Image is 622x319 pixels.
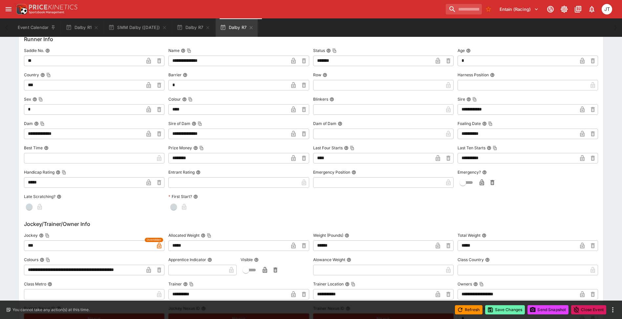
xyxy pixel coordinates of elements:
button: No Bookmarks [483,4,494,14]
button: Emergency Position [352,170,356,175]
button: Age [466,48,471,53]
button: Class Country [485,258,490,262]
button: Copy To Clipboard [45,233,50,238]
button: Allocated WeightCopy To Clipboard [201,233,205,238]
button: Foaling DateCopy To Clipboard [482,121,487,126]
button: CountryCopy To Clipboard [40,73,45,77]
button: Documentation [572,3,584,15]
button: StatusCopy To Clipboard [326,48,331,53]
button: Notifications [586,3,598,15]
button: Copy To Clipboard [488,121,493,126]
button: OwnersCopy To Clipboard [473,282,478,286]
p: Sex [24,96,31,102]
button: Entrant Rating [196,170,201,175]
p: Jockey [24,233,38,238]
p: Status [313,48,325,53]
button: Josh Tanner [600,2,614,16]
button: Dam of Dam [338,121,342,126]
button: Copy To Clipboard [332,48,337,53]
img: PriceKinetics Logo [14,3,28,16]
button: Copy To Clipboard [62,170,66,175]
button: Handicap RatingCopy To Clipboard [56,170,60,175]
p: Name [168,48,180,53]
button: Copy To Clipboard [46,258,50,262]
button: Barrier [183,73,187,77]
button: Copy To Clipboard [479,282,484,286]
p: Blinkers [313,96,328,102]
button: SireCopy To Clipboard [466,97,471,102]
p: Row [313,72,321,78]
button: Copy To Clipboard [40,121,45,126]
button: Copy To Clipboard [188,97,193,102]
button: Harness Position [490,73,495,77]
button: Apprentice Indicator [207,258,212,262]
button: Copy To Clipboard [472,97,477,102]
p: Late Scratching? [24,194,55,199]
button: ColourCopy To Clipboard [182,97,187,102]
button: Copy To Clipboard [207,233,211,238]
p: You cannot take any action(s) at this time. [12,307,90,313]
button: Trainer LocationCopy To Clipboard [345,282,350,286]
button: Send Snapshot [527,305,568,314]
button: open drawer [3,3,14,15]
button: Weight (Pounds) [345,233,349,238]
p: Emergency Position [313,169,350,175]
p: Class Metro [24,281,46,287]
p: Apprentice Indicator [168,257,206,262]
button: Select Tenant [496,4,543,14]
p: Entrant Rating [168,169,195,175]
button: TrainerCopy To Clipboard [183,282,188,286]
button: Dalby R1 [61,18,103,37]
button: Copy To Clipboard [351,282,355,286]
button: Blinkers [330,97,334,102]
p: Harness Position [458,72,489,78]
button: Row [323,73,327,77]
button: Copy To Clipboard [187,48,191,53]
button: Saddle No. [45,48,50,53]
button: Copy To Clipboard [189,282,194,286]
div: Josh Tanner [602,4,612,14]
button: Copy To Clipboard [493,146,497,150]
button: NameCopy To Clipboard [181,48,185,53]
h6: Jockey/Trainer/Owner Info [24,220,598,228]
p: Handicap Rating [24,169,54,175]
p: Alowance Weight [313,257,345,262]
button: Dalby R7 [216,18,258,37]
p: Total Weight [458,233,481,238]
button: First Start? [193,194,198,199]
button: Copy To Clipboard [198,121,202,126]
button: Copy To Clipboard [199,146,204,150]
p: First Start? [168,194,192,199]
button: Total Weight [482,233,486,238]
p: Saddle No. [24,48,44,53]
img: Sportsbook Management [29,11,64,14]
img: PriceKinetics [29,5,77,10]
button: Toggle light/dark mode [558,3,570,15]
button: SexCopy To Clipboard [32,97,37,102]
button: SMM Dalby ([DATE]) [104,18,171,37]
button: Refresh [455,305,483,314]
button: Last Four StartsCopy To Clipboard [344,146,349,150]
p: Last Ten Starts [458,145,485,151]
button: Copy To Clipboard [46,73,51,77]
button: Last Ten StartsCopy To Clipboard [487,146,491,150]
button: Class Metro [48,282,52,286]
p: Dam of Dam [313,121,336,126]
p: Class Country [458,257,484,262]
button: more [609,306,617,314]
input: search [446,4,482,14]
button: Best Time [44,146,49,150]
button: Prize MoneyCopy To Clipboard [193,146,198,150]
button: ColoursCopy To Clipboard [40,258,44,262]
p: Best Time [24,145,43,151]
span: Overridden [147,238,161,242]
p: Barrier [168,72,182,78]
button: Copy To Clipboard [38,97,43,102]
button: Event Calendar [14,18,60,37]
p: Prize Money [168,145,192,151]
p: Last Four Starts [313,145,343,151]
p: Weight (Pounds) [313,233,343,238]
p: Dam [24,121,33,126]
p: Owners [458,281,472,287]
h6: Runner Info [24,35,598,43]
